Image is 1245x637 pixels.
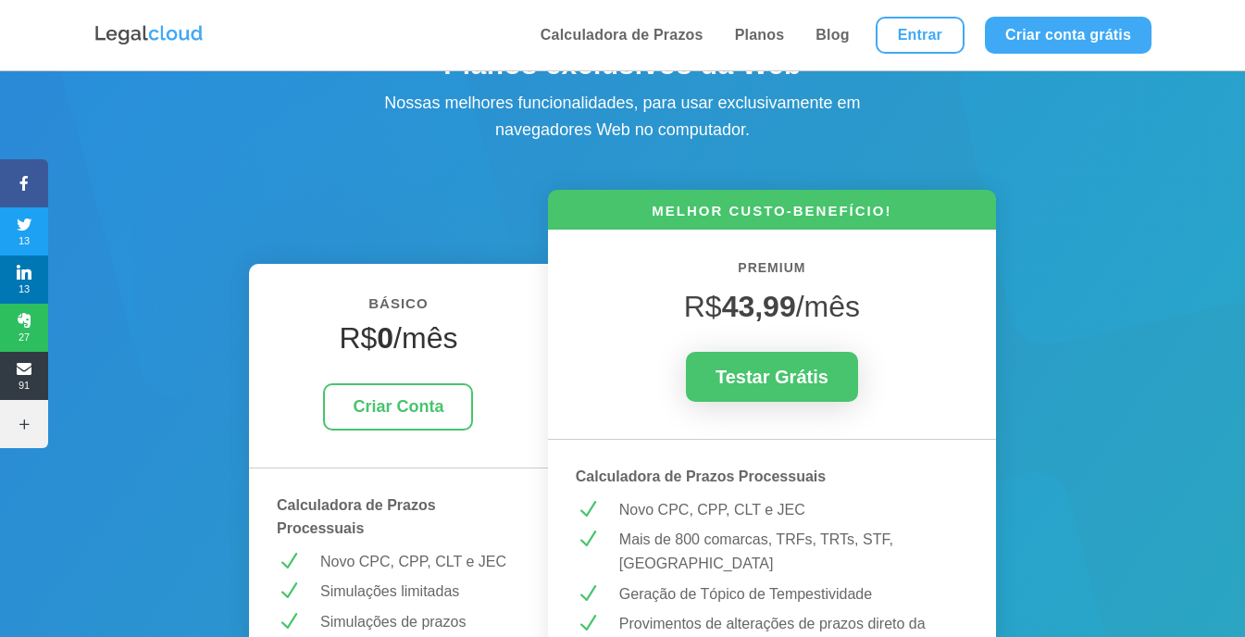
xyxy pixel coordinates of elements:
[576,257,968,289] h6: PREMIUM
[323,383,473,431] a: Criar Conta
[684,290,860,323] span: R$ /mês
[576,528,599,551] span: N
[576,498,599,521] span: N
[320,580,520,604] p: Simulações limitadas
[576,612,599,635] span: N
[985,17,1152,54] a: Criar conta grátis
[277,580,300,603] span: N
[548,201,996,230] h6: MELHOR CUSTO-BENEFÍCIO!
[345,90,901,144] div: Nossas melhores funcionalidades, para usar exclusivamente em navegadores Web no computador.
[576,582,599,606] span: N
[876,17,965,54] a: Entrar
[619,498,968,522] p: Novo CPC, CPP, CLT e JEC
[722,290,796,323] strong: 43,99
[576,468,826,484] strong: Calculadora de Prazos Processuais
[277,550,300,573] span: N
[619,528,968,575] p: Mais de 800 comarcas, TRFs, TRTs, STF, [GEOGRAPHIC_DATA]
[686,352,858,402] a: Testar Grátis
[377,321,393,355] strong: 0
[277,320,520,365] h4: R$ /mês
[619,582,968,606] p: Geração de Tópico de Tempestividade
[277,497,436,537] strong: Calculadora de Prazos Processuais
[320,550,520,574] p: Novo CPC, CPP, CLT e JEC
[277,610,300,633] span: N
[277,292,520,325] h6: BÁSICO
[93,23,205,47] img: Logo da Legalcloud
